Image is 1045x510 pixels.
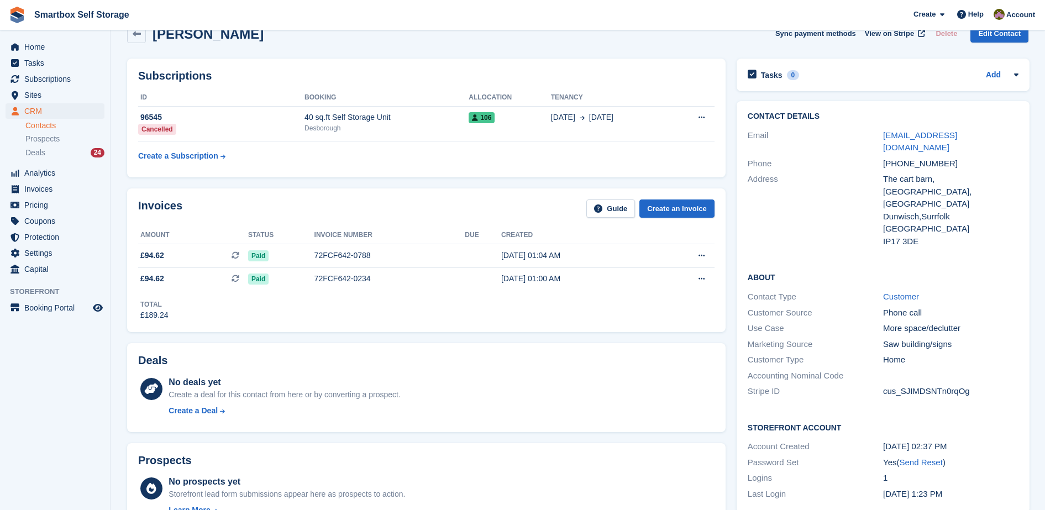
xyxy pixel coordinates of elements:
h2: About [748,271,1018,282]
div: Last Login [748,488,883,501]
div: 24 [91,148,104,157]
div: Address [748,173,883,248]
a: menu [6,261,104,277]
a: menu [6,245,104,261]
div: Create a deal for this contact from here or by converting a prospect. [169,389,400,401]
div: 0 [787,70,800,80]
span: Pricing [24,197,91,213]
a: Preview store [91,301,104,314]
a: Create a Deal [169,405,400,417]
a: Deals 24 [25,147,104,159]
img: Kayleigh Devlin [994,9,1005,20]
span: £94.62 [140,273,164,285]
div: The cart barn, [GEOGRAPHIC_DATA], [GEOGRAPHIC_DATA] [883,173,1018,211]
span: View on Stripe [865,28,914,39]
a: Create an Invoice [639,199,715,218]
div: Create a Subscription [138,150,218,162]
a: menu [6,55,104,71]
th: Allocation [469,89,550,107]
div: 40 sq.ft Self Storage Unit [304,112,469,123]
div: Customer Type [748,354,883,366]
th: ID [138,89,304,107]
h2: Invoices [138,199,182,218]
div: Yes [883,456,1018,469]
div: Total [140,299,169,309]
th: Amount [138,227,248,244]
a: Contacts [25,120,104,131]
a: menu [6,197,104,213]
div: Logins [748,472,883,485]
span: Analytics [24,165,91,181]
div: Email [748,129,883,154]
span: Booking Portal [24,300,91,316]
div: Marketing Source [748,338,883,351]
span: Home [24,39,91,55]
div: Accounting Nominal Code [748,370,883,382]
span: Subscriptions [24,71,91,87]
div: 1 [883,472,1018,485]
a: Guide [586,199,635,218]
div: [PHONE_NUMBER] [883,157,1018,170]
span: Capital [24,261,91,277]
button: Sync payment methods [775,24,856,43]
div: Phone call [883,307,1018,319]
div: Dunwisch,Surrfolk [883,211,1018,223]
a: menu [6,300,104,316]
div: Password Set [748,456,883,469]
h2: Storefront Account [748,422,1018,433]
h2: Contact Details [748,112,1018,121]
span: Settings [24,245,91,261]
div: Cancelled [138,124,176,135]
a: menu [6,103,104,119]
div: Phone [748,157,883,170]
img: stora-icon-8386f47178a22dfd0bd8f6a31ec36ba5ce8667c1dd55bd0f319d3a0aa187defe.svg [9,7,25,23]
a: Send Reset [899,458,942,467]
span: Deals [25,148,45,158]
th: Invoice number [314,227,465,244]
span: Prospects [25,134,60,144]
th: Tenancy [551,89,670,107]
div: Account Created [748,440,883,453]
span: Protection [24,229,91,245]
th: Status [248,227,314,244]
div: Stripe ID [748,385,883,398]
th: Created [501,227,654,244]
h2: Tasks [761,70,783,80]
span: ( ) [896,458,945,467]
a: menu [6,87,104,103]
div: Storefront lead form submissions appear here as prospects to action. [169,488,405,500]
span: [DATE] [551,112,575,123]
div: More space/declutter [883,322,1018,335]
span: £94.62 [140,250,164,261]
div: [DATE] 02:37 PM [883,440,1018,453]
a: [EMAIL_ADDRESS][DOMAIN_NAME] [883,130,957,153]
a: Customer [883,292,919,301]
span: 106 [469,112,495,123]
div: [DATE] 01:00 AM [501,273,654,285]
span: CRM [24,103,91,119]
a: menu [6,181,104,197]
span: Invoices [24,181,91,197]
div: Desborough [304,123,469,133]
h2: Subscriptions [138,70,715,82]
span: Sites [24,87,91,103]
time: 2025-05-20 12:23:06 UTC [883,489,942,498]
div: [GEOGRAPHIC_DATA] [883,223,1018,235]
div: £189.24 [140,309,169,321]
span: Storefront [10,286,110,297]
span: Create [913,9,936,20]
span: Paid [248,250,269,261]
div: IP17 3DE [883,235,1018,248]
div: Create a Deal [169,405,218,417]
span: [DATE] [589,112,613,123]
div: Home [883,354,1018,366]
h2: Deals [138,354,167,367]
div: Saw building/signs [883,338,1018,351]
a: menu [6,71,104,87]
h2: [PERSON_NAME] [153,27,264,41]
div: 72FCF642-0788 [314,250,465,261]
span: Help [968,9,984,20]
a: menu [6,165,104,181]
button: Delete [931,24,962,43]
span: Coupons [24,213,91,229]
